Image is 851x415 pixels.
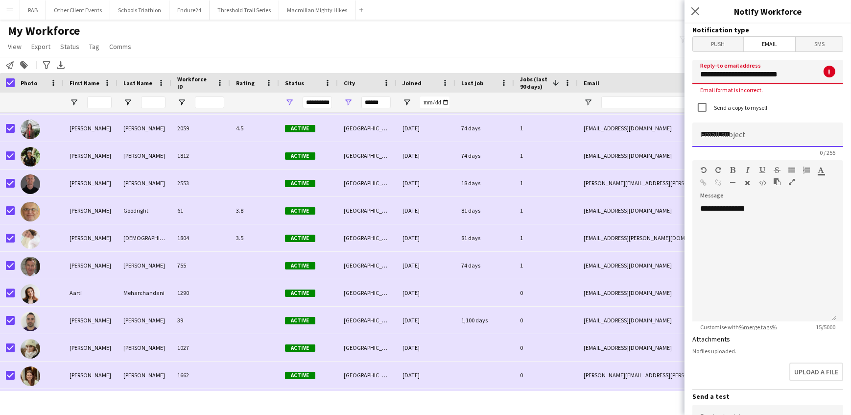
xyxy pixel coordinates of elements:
[64,252,118,279] div: [PERSON_NAME]
[789,363,843,381] button: Upload a file
[20,0,46,20] button: RAB
[8,42,22,51] span: View
[338,279,397,306] div: [GEOGRAPHIC_DATA]
[744,179,751,187] button: Clear Formatting
[712,104,767,111] label: Send a copy to myself
[64,142,118,169] div: [PERSON_NAME]
[808,323,843,331] span: 15 / 5000
[18,59,30,71] app-action-btn: Add to tag
[397,334,455,361] div: [DATE]
[285,207,315,215] span: Active
[420,97,449,108] input: Joined Filter Input
[105,40,135,53] a: Comms
[21,120,40,139] img: Kimberley Gratton
[578,197,774,224] div: [EMAIL_ADDRESS][DOMAIN_NAME]
[118,170,171,196] div: [PERSON_NAME]
[397,197,455,224] div: [DATE]
[730,166,736,174] button: Bold
[56,40,83,53] a: Status
[171,307,230,334] div: 39
[514,197,578,224] div: 1
[685,5,851,18] h3: Notify Workforce
[514,307,578,334] div: 0
[171,334,230,361] div: 1027
[8,24,80,38] span: My Workforce
[177,98,186,107] button: Open Filter Menu
[578,279,774,306] div: [EMAIL_ADDRESS][DOMAIN_NAME]
[285,262,315,269] span: Active
[578,252,774,279] div: [EMAIL_ADDRESS][DOMAIN_NAME]
[397,115,455,142] div: [DATE]
[285,290,315,297] span: Active
[118,279,171,306] div: Meharchandani
[171,252,230,279] div: 755
[70,79,99,87] span: First Name
[759,179,766,187] button: HTML Code
[461,79,483,87] span: Last job
[514,279,578,306] div: 0
[21,202,40,221] img: Peter Goodright
[514,334,578,361] div: 0
[87,97,112,108] input: First Name Filter Input
[788,166,795,174] button: Unordered List
[4,40,25,53] a: View
[514,170,578,196] div: 1
[692,335,730,343] label: Attachments
[21,174,40,194] img: Nicholas Gallagher
[60,42,79,51] span: Status
[338,252,397,279] div: [GEOGRAPHIC_DATA]
[110,0,169,20] button: Schools Triathlon
[818,166,825,174] button: Text Color
[236,79,255,87] span: Rating
[109,42,131,51] span: Comms
[118,224,171,251] div: [DEMOGRAPHIC_DATA]
[578,170,774,196] div: [PERSON_NAME][EMAIL_ADDRESS][PERSON_NAME][DOMAIN_NAME]
[55,59,67,71] app-action-btn: Export XLSX
[796,37,843,51] span: SMS
[285,152,315,160] span: Active
[455,307,514,334] div: 1,100 days
[397,279,455,306] div: [DATE]
[171,115,230,142] div: 2059
[397,224,455,251] div: [DATE]
[730,179,736,187] button: Horizontal Line
[85,40,103,53] a: Tag
[803,166,810,174] button: Ordered List
[41,59,52,71] app-action-btn: Advanced filters
[361,97,391,108] input: City Filter Input
[64,307,118,334] div: [PERSON_NAME]
[285,344,315,352] span: Active
[455,142,514,169] div: 74 days
[578,115,774,142] div: [EMAIL_ADDRESS][DOMAIN_NAME]
[397,170,455,196] div: [DATE]
[230,115,279,142] div: 4.5
[46,0,110,20] button: Other Client Events
[64,334,118,361] div: [PERSON_NAME]
[64,224,118,251] div: [PERSON_NAME]
[338,334,397,361] div: [GEOGRAPHIC_DATA]
[774,166,780,174] button: Strikethrough
[27,40,54,53] a: Export
[397,252,455,279] div: [DATE]
[141,97,165,108] input: Last Name Filter Input
[692,347,843,355] div: No files uploaded.
[279,0,355,20] button: Macmillan Mighty Hikes
[344,79,355,87] span: City
[338,307,397,334] div: [GEOGRAPHIC_DATA]
[210,0,279,20] button: Threshold Trail Series
[338,142,397,169] div: [GEOGRAPHIC_DATA]
[344,98,353,107] button: Open Filter Menu
[693,37,743,51] span: Push
[285,79,304,87] span: Status
[455,197,514,224] div: 81 days
[118,362,171,389] div: [PERSON_NAME]
[338,362,397,389] div: [GEOGRAPHIC_DATA]
[744,37,796,51] span: Email
[715,166,722,174] button: Redo
[118,334,171,361] div: [PERSON_NAME]
[514,142,578,169] div: 1
[397,362,455,389] div: [DATE]
[21,366,40,386] img: Alice Urquhart
[31,42,50,51] span: Export
[739,323,777,331] a: %merge tags%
